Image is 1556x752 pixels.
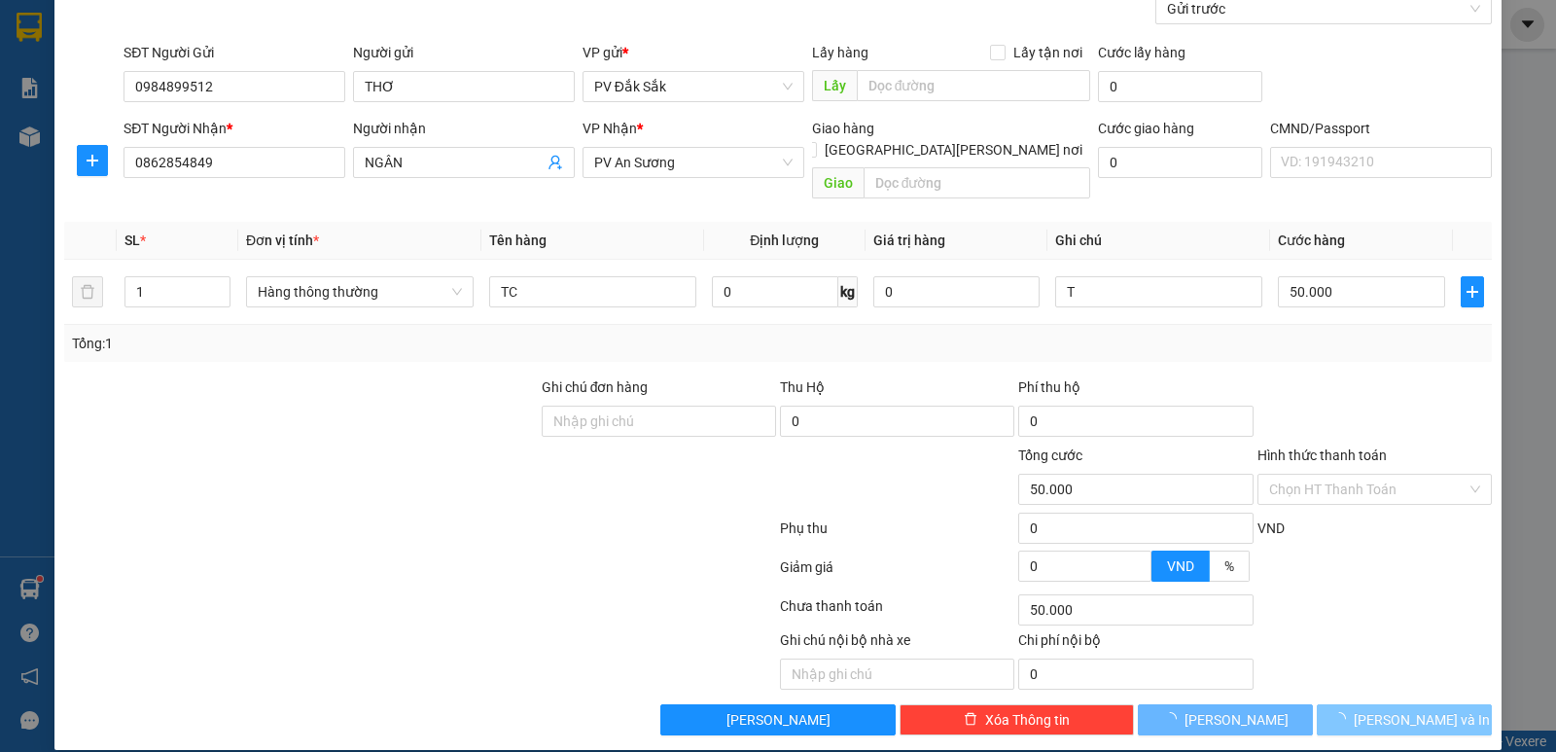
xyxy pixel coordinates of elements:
[72,276,103,307] button: delete
[124,118,345,139] div: SĐT Người Nhận
[812,45,868,60] span: Lấy hàng
[149,135,180,163] span: Nơi nhận:
[489,276,696,307] input: VD: Bàn, Ghế
[778,518,1016,552] div: Phụ thu
[72,333,602,354] div: Tổng: 1
[185,88,274,102] span: 06:29:06 [DATE]
[778,595,1016,629] div: Chưa thanh toán
[900,704,1134,735] button: deleteXóa Thông tin
[838,276,858,307] span: kg
[812,167,864,198] span: Giao
[780,629,1014,659] div: Ghi chú nội bộ nhà xe
[1098,147,1262,178] input: Cước giao hàng
[77,145,108,176] button: plus
[594,148,793,177] span: PV An Sương
[19,44,45,92] img: logo
[78,153,107,168] span: plus
[1163,712,1185,726] span: loading
[583,121,637,136] span: VP Nhận
[726,709,831,731] span: [PERSON_NAME]
[1098,121,1194,136] label: Cước giao hàng
[195,136,227,147] span: VP 214
[1224,558,1234,574] span: %
[353,118,575,139] div: Người nhận
[489,233,547,248] span: Tên hàng
[124,233,140,248] span: SL
[1257,448,1387,463] label: Hình thức thanh toán
[812,70,857,101] span: Lấy
[1270,118,1492,139] div: CMND/Passport
[67,117,226,131] strong: BIÊN NHẬN GỬI HÀNG HOÁ
[1167,558,1194,574] span: VND
[1006,42,1090,63] span: Lấy tận nơi
[1332,712,1354,726] span: loading
[778,556,1016,591] div: Giảm giá
[542,379,649,395] label: Ghi chú đơn hàng
[353,42,575,63] div: Người gửi
[187,73,274,88] span: DSA10250113
[1138,704,1313,735] button: [PERSON_NAME]
[1055,276,1262,307] input: Ghi Chú
[1354,709,1490,731] span: [PERSON_NAME] và In
[1018,376,1253,406] div: Phí thu hộ
[583,42,804,63] div: VP gửi
[19,135,40,163] span: Nơi gửi:
[864,167,1091,198] input: Dọc đường
[873,276,1040,307] input: 0
[1461,276,1484,307] button: plus
[750,233,819,248] span: Định lượng
[124,42,345,63] div: SĐT Người Gửi
[985,709,1070,731] span: Xóa Thông tin
[1098,45,1185,60] label: Cước lấy hàng
[548,155,563,170] span: user-add
[1317,704,1492,735] button: [PERSON_NAME] và In
[817,139,1090,161] span: [GEOGRAPHIC_DATA][PERSON_NAME] nơi
[51,31,158,104] strong: CÔNG TY TNHH [GEOGRAPHIC_DATA] 214 QL13 - P.26 - Q.BÌNH THẠNH - TP HCM 1900888606
[1018,629,1253,659] div: Chi phí nội bộ
[1185,709,1289,731] span: [PERSON_NAME]
[857,70,1091,101] input: Dọc đường
[873,233,945,248] span: Giá trị hàng
[812,121,874,136] span: Giao hàng
[1018,448,1082,463] span: Tổng cước
[1462,284,1483,300] span: plus
[1278,233,1345,248] span: Cước hàng
[1098,71,1262,102] input: Cước lấy hàng
[660,704,895,735] button: [PERSON_NAME]
[780,379,825,395] span: Thu Hộ
[542,406,776,437] input: Ghi chú đơn hàng
[594,72,793,101] span: PV Đắk Sắk
[246,233,319,248] span: Đơn vị tính
[780,659,1014,690] input: Nhập ghi chú
[258,277,462,306] span: Hàng thông thường
[964,712,977,728] span: delete
[1047,222,1270,260] th: Ghi chú
[1257,520,1285,536] span: VND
